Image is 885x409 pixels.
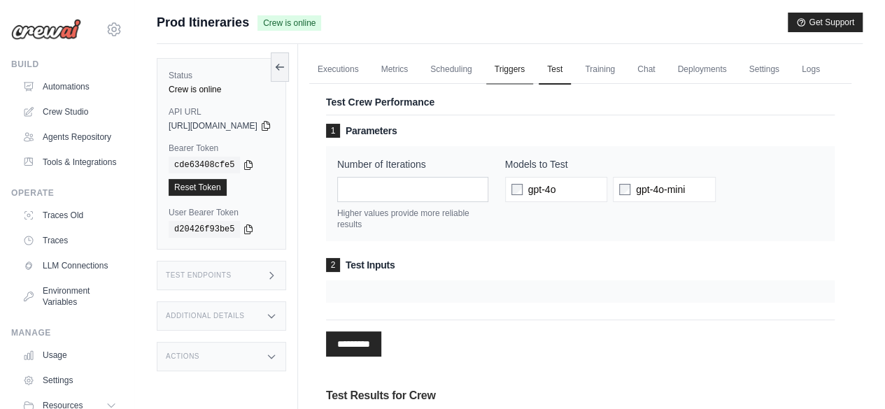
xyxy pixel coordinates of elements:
h3: Actions [166,352,199,361]
a: Reset Token [169,179,227,196]
img: Logo [11,19,81,40]
a: Deployments [669,55,735,85]
span: gpt-4o-mini [636,182,685,196]
a: Chat [629,55,663,85]
a: Environment Variables [17,280,122,313]
label: Status [169,70,274,81]
p: Higher values provide more reliable results [337,208,488,230]
a: Agents Repository [17,126,122,148]
span: Crew is online [257,15,321,31]
span: 1 [326,124,340,138]
a: Tools & Integrations [17,151,122,173]
div: Manage [11,327,122,338]
h3: Test Endpoints [166,271,232,280]
a: Executions [309,55,367,85]
p: Test Crew Performance [326,95,835,109]
a: Crew Studio [17,101,122,123]
a: Logs [793,55,828,85]
a: Settings [17,369,122,392]
a: Traces Old [17,204,122,227]
input: gpt-4o-mini [619,184,630,195]
a: Training [576,55,623,85]
code: cde63408cfe5 [169,157,240,173]
label: User Bearer Token [169,207,274,218]
a: Triggers [486,55,534,85]
label: API URL [169,106,274,117]
h3: Test Inputs [326,258,835,272]
a: Automations [17,76,122,98]
div: Build [11,59,122,70]
code: d20426f93be5 [169,221,240,238]
a: Usage [17,344,122,366]
button: Get Support [788,13,863,32]
h3: Parameters [326,124,835,138]
span: 2 [326,258,340,272]
label: Number of Iterations [337,157,488,171]
a: Scheduling [422,55,480,85]
span: Prod Itineraries [157,13,249,32]
h3: Test Results for Crew [326,387,835,404]
h3: Additional Details [166,312,244,320]
a: Settings [740,55,787,85]
div: Operate [11,187,122,199]
a: Metrics [373,55,417,85]
a: Test [539,55,571,85]
span: [URL][DOMAIN_NAME] [169,120,257,131]
label: Models to Test [505,157,823,171]
label: Bearer Token [169,143,274,154]
div: Crew is online [169,84,274,95]
a: LLM Connections [17,254,122,277]
input: gpt-4o [511,184,523,195]
span: gpt-4o [528,182,556,196]
a: Traces [17,229,122,252]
